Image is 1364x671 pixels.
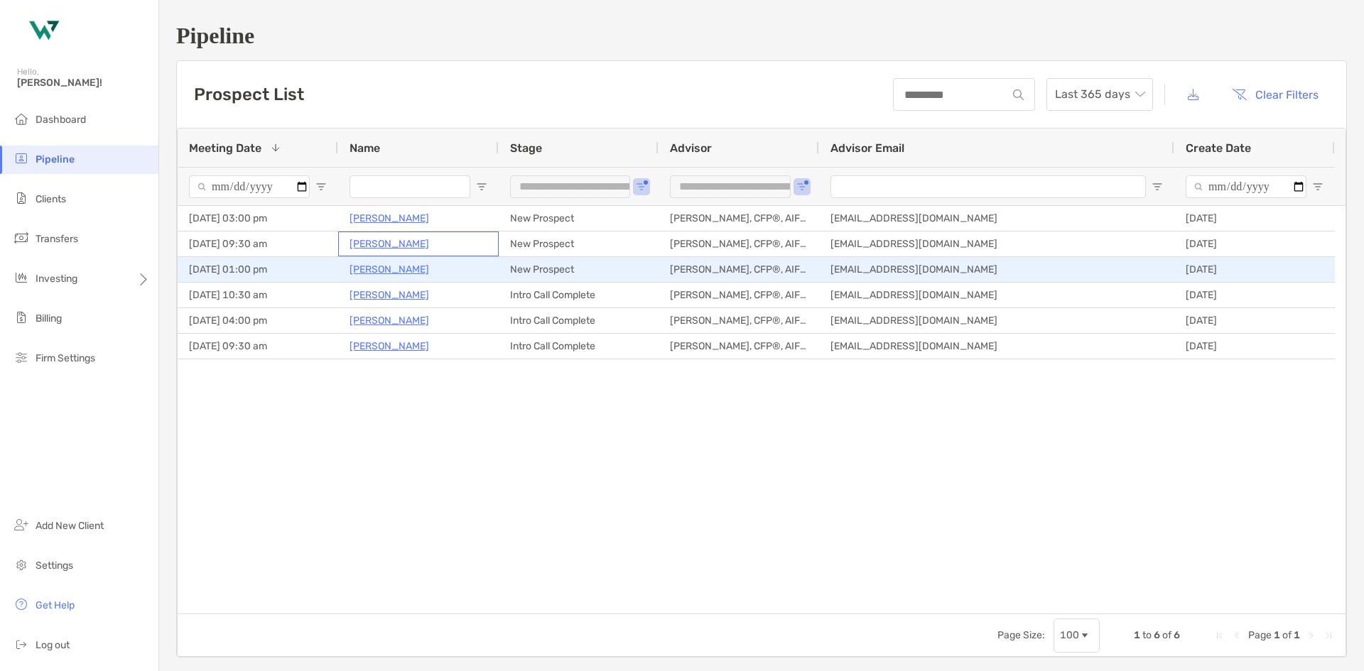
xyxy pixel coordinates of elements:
a: [PERSON_NAME] [350,235,429,253]
span: Page [1248,629,1272,641]
span: 6 [1154,629,1160,641]
span: of [1162,629,1171,641]
a: [PERSON_NAME] [350,286,429,304]
a: [PERSON_NAME] [350,261,429,278]
img: pipeline icon [13,150,30,167]
span: Firm Settings [36,352,95,364]
a: [PERSON_NAME] [350,209,429,227]
span: Dashboard [36,114,86,126]
div: [DATE] [1174,283,1335,307]
span: Clients [36,193,66,205]
div: [DATE] [1174,231,1335,256]
img: investing icon [13,269,30,286]
span: Settings [36,560,73,572]
span: Stage [510,141,542,155]
div: [EMAIL_ADDRESS][DOMAIN_NAME] [819,283,1174,307]
div: [PERSON_NAME], CFP®, AIF®, CRPC [659,334,819,359]
div: [DATE] 09:30 am [178,231,338,256]
span: of [1282,629,1292,641]
img: logout icon [13,635,30,653]
img: settings icon [13,556,30,573]
div: [DATE] [1174,206,1335,231]
div: [EMAIL_ADDRESS][DOMAIN_NAME] [819,334,1174,359]
img: get-help icon [13,596,30,613]
span: Add New Client [36,520,104,532]
h1: Pipeline [176,23,1347,49]
span: [PERSON_NAME]! [17,77,150,89]
img: firm-settings icon [13,349,30,366]
span: 1 [1274,629,1280,641]
span: 1 [1294,629,1300,641]
div: New Prospect [499,231,659,256]
div: Last Page [1323,630,1334,641]
div: Previous Page [1231,630,1243,641]
span: Get Help [36,599,75,611]
h3: Prospect List [194,84,304,104]
div: [DATE] 04:00 pm [178,308,338,333]
button: Open Filter Menu [315,181,327,192]
img: dashboard icon [13,110,30,127]
img: transfers icon [13,229,30,246]
span: 6 [1174,629,1180,641]
span: Log out [36,639,70,651]
div: Intro Call Complete [499,283,659,307]
div: New Prospect [499,206,659,231]
div: [EMAIL_ADDRESS][DOMAIN_NAME] [819,257,1174,282]
div: [PERSON_NAME], CFP®, AIF®, CRPC [659,231,819,256]
button: Open Filter Menu [476,181,487,192]
span: Investing [36,273,77,285]
div: [PERSON_NAME], CFP®, AIF®, CRPC [659,206,819,231]
span: Transfers [36,233,78,245]
span: Pipeline [36,153,75,165]
span: Advisor [670,141,712,155]
span: Name [350,141,380,155]
span: Advisor Email [830,141,904,155]
span: to [1142,629,1152,641]
input: Meeting Date Filter Input [189,175,310,198]
div: [DATE] 03:00 pm [178,206,338,231]
button: Open Filter Menu [796,181,808,192]
div: [DATE] 09:30 am [178,334,338,359]
div: [PERSON_NAME], CFP®, AIF®, CRPC [659,257,819,282]
span: Create Date [1186,141,1251,155]
img: Zoe Logo [17,6,68,57]
input: Name Filter Input [350,175,470,198]
div: Page Size: [997,629,1045,641]
span: 1 [1134,629,1140,641]
div: [PERSON_NAME], CFP®, AIF®, CRPC [659,283,819,307]
div: [DATE] [1174,308,1335,333]
img: billing icon [13,309,30,326]
div: [EMAIL_ADDRESS][DOMAIN_NAME] [819,231,1174,256]
div: Intro Call Complete [499,308,659,333]
button: Open Filter Menu [636,181,647,192]
div: Next Page [1306,630,1317,641]
img: add_new_client icon [13,516,30,533]
a: [PERSON_NAME] [350,337,429,355]
div: [EMAIL_ADDRESS][DOMAIN_NAME] [819,308,1174,333]
button: Clear Filters [1221,79,1329,110]
div: [DATE] 01:00 pm [178,257,338,282]
div: First Page [1214,630,1225,641]
a: [PERSON_NAME] [350,312,429,329]
div: New Prospect [499,257,659,282]
button: Open Filter Menu [1152,181,1163,192]
span: Meeting Date [189,141,261,155]
div: [DATE] [1174,257,1335,282]
div: [EMAIL_ADDRESS][DOMAIN_NAME] [819,206,1174,231]
input: Advisor Email Filter Input [830,175,1146,198]
div: [PERSON_NAME], CFP®, AIF®, CRPC [659,308,819,333]
span: Billing [36,312,62,324]
button: Open Filter Menu [1312,181,1324,192]
div: 100 [1060,629,1079,641]
input: Create Date Filter Input [1186,175,1306,198]
div: [DATE] 10:30 am [178,283,338,307]
span: Last 365 days [1055,79,1144,110]
img: input icon [1013,89,1024,100]
div: Page Size [1054,618,1100,653]
div: Intro Call Complete [499,334,659,359]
